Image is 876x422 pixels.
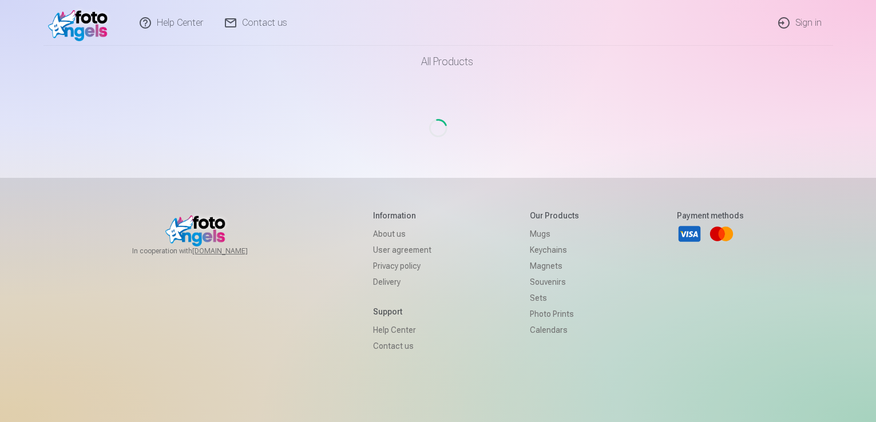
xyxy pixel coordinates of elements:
a: Souvenirs [530,274,579,290]
h5: Our products [530,210,579,221]
a: [DOMAIN_NAME] [192,246,275,256]
a: About us [373,226,431,242]
a: Contact us [373,338,431,354]
a: Delivery [373,274,431,290]
a: Visa [677,221,702,246]
a: Mugs [530,226,579,242]
a: Sets [530,290,579,306]
a: Privacy policy [373,258,431,274]
a: Calendars [530,322,579,338]
img: /fa1 [48,5,114,41]
a: User agreement [373,242,431,258]
h5: Payment methods [677,210,744,221]
a: Magnets [530,258,579,274]
a: Mastercard [709,221,734,246]
a: Help Center [373,322,431,338]
a: Keychains [530,242,579,258]
a: All products [389,46,487,78]
span: In cooperation with [132,246,275,256]
h5: Information [373,210,431,221]
a: Photo prints [530,306,579,322]
h5: Support [373,306,431,317]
